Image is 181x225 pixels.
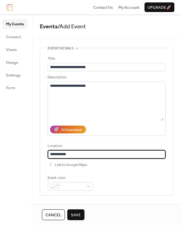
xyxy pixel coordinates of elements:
span: Event details [48,45,74,52]
div: Description [48,74,164,80]
span: Settings [6,72,21,78]
a: My Events [2,19,27,29]
span: Date and time [48,203,73,209]
a: Contact Us [93,4,113,10]
a: Design [2,58,27,67]
a: My Account [118,4,139,10]
button: AI Assistant [50,126,86,133]
a: Form [2,83,27,92]
button: Cancel [42,209,65,220]
span: Upgrade 🚀 [148,5,171,11]
span: Save [71,212,81,218]
span: Views [6,47,17,53]
div: Event color [48,175,92,181]
div: Location [48,143,164,149]
span: My Account [118,5,139,11]
button: Upgrade🚀 [144,2,174,12]
a: Connect [2,32,27,42]
div: Title [48,56,164,62]
span: Connect [6,34,21,40]
a: Settings [2,70,27,80]
a: Views [2,45,27,54]
button: Save [67,209,84,220]
span: Link to Google Maps [55,162,87,168]
img: logo [7,4,13,11]
span: Form [6,85,15,91]
a: Events [40,21,58,32]
span: My Events [6,21,24,27]
span: Cancel [46,212,61,218]
span: / Add Event [58,21,86,32]
div: AI Assistant [61,127,82,133]
span: Contact Us [93,5,113,11]
span: Design [6,60,18,66]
